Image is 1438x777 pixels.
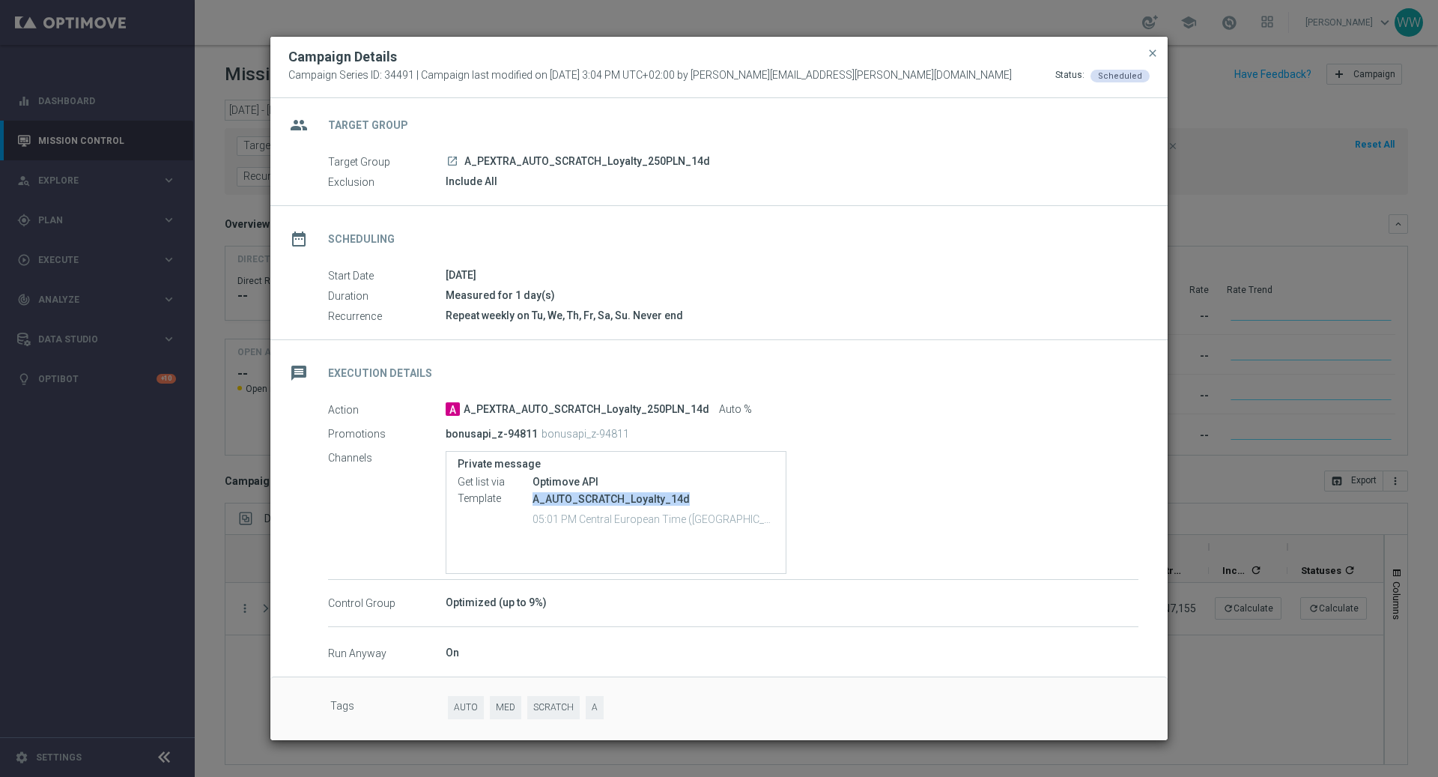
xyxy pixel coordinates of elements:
p: bonusapi_z-94811 [446,427,538,441]
p: bonusapi_z-94811 [541,427,629,441]
span: A [586,696,604,719]
div: Optimove API [533,474,774,489]
label: Tags [330,696,448,719]
label: Run Anyway [328,647,446,660]
span: MED [490,696,521,719]
span: SCRATCH [527,696,580,719]
i: group [285,112,312,139]
span: Scheduled [1098,71,1142,81]
i: message [285,360,312,387]
label: Control Group [328,596,446,610]
label: Channels [328,451,446,465]
span: Auto % [719,403,752,417]
h2: Execution Details [328,366,432,381]
label: Target Group [328,155,446,169]
label: Private message [458,458,774,471]
label: Template [458,492,533,506]
div: Measured for 1 day(s) [446,288,1138,303]
div: Status: [1055,69,1084,82]
div: Repeat weekly on Tu, We, Th, Fr, Sa, Su. Never end [446,308,1138,323]
div: Optimized (up to 9%) [446,595,1138,610]
div: On [446,645,1138,660]
label: Get list via [458,476,533,489]
span: AUTO [448,696,484,719]
p: 05:01 PM Central European Time (Warsaw) (UTC +02:00) [533,511,774,526]
label: Duration [328,289,446,303]
h2: Campaign Details [288,48,397,66]
colored-tag: Scheduled [1090,69,1150,81]
span: close [1147,47,1159,59]
span: Campaign Series ID: 34491 | Campaign last modified on [DATE] 3:04 PM UTC+02:00 by [PERSON_NAME][E... [288,69,1012,82]
label: Recurrence [328,309,446,323]
span: A [446,402,460,416]
span: A_PEXTRA_AUTO_SCRATCH_Loyalty_250PLN_14d [464,155,710,169]
span: A_PEXTRA_AUTO_SCRATCH_Loyalty_250PLN_14d [464,403,709,417]
label: Promotions [328,427,446,441]
h2: Target Group [328,118,408,133]
label: Action [328,403,446,417]
h2: Scheduling [328,232,395,247]
p: A_AUTO_SCRATCH_Loyalty_14d [533,492,774,506]
a: launch [446,155,459,169]
div: [DATE] [446,267,1138,282]
label: Start Date [328,269,446,282]
i: date_range [285,226,312,253]
label: Exclusion [328,175,446,189]
div: Include All [446,174,1138,189]
i: launch [446,155,458,167]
